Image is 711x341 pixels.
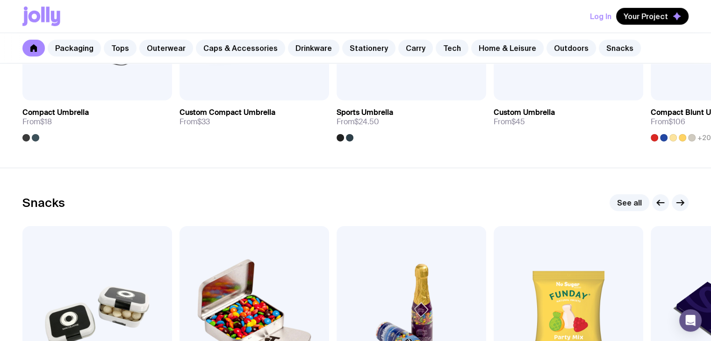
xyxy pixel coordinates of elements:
h3: Custom Umbrella [494,108,555,117]
a: Drinkware [288,40,339,57]
a: Tops [104,40,136,57]
button: Your Project [616,8,689,25]
a: Tech [436,40,468,57]
h3: Custom Compact Umbrella [180,108,275,117]
a: Custom Compact UmbrellaFrom$33 [180,100,329,134]
span: +20 [697,134,711,142]
a: Outerwear [139,40,193,57]
a: Carry [398,40,433,57]
a: Home & Leisure [471,40,544,57]
span: From [651,117,685,127]
h2: Snacks [22,196,65,210]
a: Snacks [599,40,641,57]
h3: Sports Umbrella [337,108,393,117]
span: From [22,117,52,127]
button: Log In [590,8,611,25]
span: From [494,117,525,127]
a: Packaging [48,40,101,57]
a: Stationery [342,40,395,57]
a: Caps & Accessories [196,40,285,57]
a: Sports UmbrellaFrom$24.50 [337,100,486,142]
span: $45 [511,117,525,127]
span: $24.50 [354,117,379,127]
a: Outdoors [546,40,596,57]
div: Open Intercom Messenger [679,309,702,332]
span: $33 [197,117,210,127]
h3: Compact Umbrella [22,108,89,117]
span: Your Project [624,12,668,21]
span: From [337,117,379,127]
a: See all [610,194,649,211]
a: Custom UmbrellaFrom$45 [494,100,643,134]
a: Compact UmbrellaFrom$18 [22,100,172,142]
span: $18 [40,117,52,127]
span: From [180,117,210,127]
span: $106 [668,117,685,127]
